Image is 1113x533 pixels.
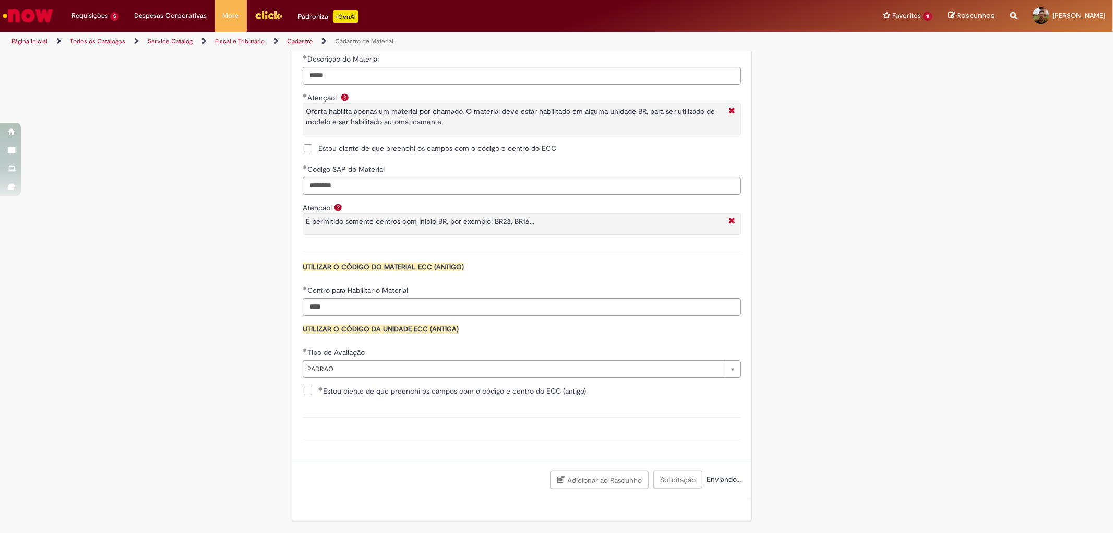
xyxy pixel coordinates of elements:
[307,54,381,64] span: Descrição do Material
[318,143,556,153] span: Estou ciente de que preenchi os campos com o código e centro do ECC
[303,203,332,212] label: Atencão!
[11,37,47,45] a: Página inicial
[333,10,358,23] p: +GenAi
[923,12,932,21] span: 11
[287,37,313,45] a: Cadastro
[332,203,344,211] span: Ajuda para Atencão!
[307,348,367,357] span: Tipo de Avaliação
[8,32,734,51] ul: Trilhas de página
[303,165,307,169] span: Obrigatório Preenchido
[71,10,108,21] span: Requisições
[318,387,323,391] span: Obrigatório Preenchido
[298,10,358,23] div: Padroniza
[215,37,265,45] a: Fiscal e Tributário
[70,37,125,45] a: Todos os Catálogos
[223,10,239,21] span: More
[339,93,351,101] span: Ajuda para Atenção!
[303,325,459,334] span: UTILIZAR O CÓDIGO DA UNIDADE ECC (ANTIGA)
[306,106,723,127] p: Oferta habilita apenas um material por chamado. O material deve estar habilitado em alguma unidad...
[303,177,741,195] input: Codigo SAP do Material
[303,67,741,85] input: Descrição do Material
[303,55,307,59] span: Obrigatório Preenchido
[307,286,410,295] span: Centro para Habilitar o Material
[318,386,586,396] span: Estou ciente de que preenchi os campos com o código e centro do ECC (antigo)
[135,10,207,21] span: Despesas Corporativas
[307,361,720,377] span: PADRAO
[335,37,393,45] a: Cadastro de Material
[303,348,307,352] span: Obrigatório Preenchido
[892,10,921,21] span: Favoritos
[303,286,307,290] span: Obrigatório Preenchido
[303,298,741,316] input: Centro para Habilitar o Material
[726,216,738,227] i: Fechar More information Por question_atencao
[303,263,464,271] span: UTILIZAR O CÓDIGO DO MATERIAL ECC (ANTIGO)
[704,475,741,484] span: Enviando...
[1052,11,1105,20] span: [PERSON_NAME]
[306,216,723,227] p: É permitido somente centros com inicio BR, por exemplo: BR23, BR16...
[110,12,119,21] span: 5
[255,7,283,23] img: click_logo_yellow_360x200.png
[726,106,738,117] i: Fechar More information Por question_aten_o
[957,10,995,20] span: Rascunhos
[948,11,995,21] a: Rascunhos
[148,37,193,45] a: Service Catalog
[307,93,339,102] span: Atenção!
[307,164,387,174] span: Codigo SAP do Material
[1,5,55,26] img: ServiceNow
[303,93,307,98] span: Obrigatório Preenchido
